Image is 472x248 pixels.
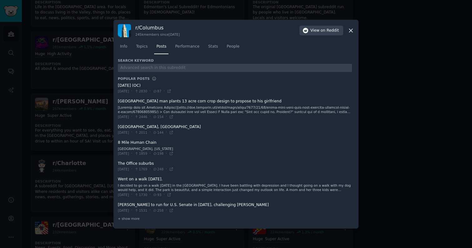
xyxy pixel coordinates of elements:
[134,42,150,54] a: Topics
[118,64,352,72] input: Advanced search in this subreddit
[134,89,147,93] span: 2830
[149,130,151,135] span: ·
[208,44,218,49] span: Stats
[118,58,154,63] h3: Search Keyword
[310,28,339,34] span: View
[118,193,129,197] span: [DATE]
[134,151,147,156] span: 1859
[134,193,147,197] span: 1730
[154,42,168,54] a: Posts
[118,216,140,221] span: + show more
[118,115,129,119] span: [DATE]
[134,130,147,135] span: 2011
[156,44,166,49] span: Posts
[153,151,163,156] span: 198
[166,167,167,172] span: ·
[118,208,129,213] span: [DATE]
[206,42,220,54] a: Stats
[166,151,167,157] span: ·
[166,208,167,213] span: ·
[149,151,151,157] span: ·
[163,192,165,198] span: ·
[153,193,161,197] span: 93
[135,32,180,37] div: 245k members since [DATE]
[118,167,129,171] span: [DATE]
[224,42,242,54] a: People
[131,89,133,94] span: ·
[134,115,147,119] span: 2446
[136,44,148,49] span: Topics
[131,114,133,120] span: ·
[118,76,150,81] h3: Popular Posts
[149,89,151,94] span: ·
[149,208,151,213] span: ·
[149,114,151,120] span: ·
[163,89,165,94] span: ·
[166,130,167,135] span: ·
[153,167,163,171] span: 248
[131,192,133,198] span: ·
[321,28,339,34] span: on Reddit
[131,130,133,135] span: ·
[118,24,131,37] img: Columbus
[118,42,129,54] a: Info
[118,130,129,135] span: [DATE]
[131,208,133,213] span: ·
[118,105,352,114] div: [Loremip dolo sit Ametcons Adipisci](elits://doe.temporin.utl/etdol/magn/aliqu/7677/21/68/enima-m...
[131,167,133,172] span: ·
[153,89,161,93] span: 87
[149,192,151,198] span: ·
[173,42,202,54] a: Performance
[135,24,180,31] h3: r/ Columbus
[118,147,173,151] div: [GEOGRAPHIC_DATA], [US_STATE]
[118,183,352,192] div: I decided to go on a walk [DATE] in the [GEOGRAPHIC_DATA]. I have been battling with depression a...
[131,151,133,157] span: ·
[120,44,127,49] span: Info
[134,167,147,171] span: 1769
[299,26,343,36] button: Viewon Reddit
[118,151,129,156] span: [DATE]
[134,208,147,213] span: 1531
[153,130,163,135] span: 144
[227,44,239,49] span: People
[149,167,151,172] span: ·
[118,89,129,93] span: [DATE]
[175,44,199,49] span: Performance
[153,208,163,213] span: 258
[153,115,163,119] span: 154
[166,114,167,120] span: ·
